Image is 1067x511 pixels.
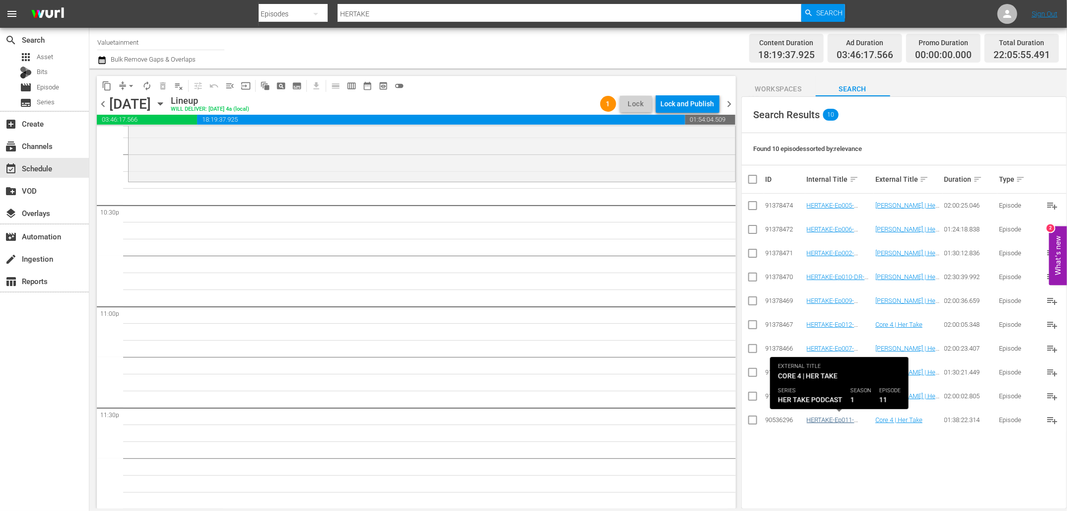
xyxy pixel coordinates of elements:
[758,50,815,61] span: 18:19:37.925
[394,81,404,91] span: toggle_off
[944,202,996,209] div: 02:00:25.046
[254,76,273,95] span: Refresh All Search Blocks
[837,36,893,50] div: Ad Duration
[766,392,804,400] div: 91034937
[807,202,858,217] a: HERTAKE-Ep005-[PERSON_NAME]
[944,273,996,281] div: 02:30:39.992
[999,368,1037,376] div: Episode
[816,4,843,22] span: Search
[378,81,388,91] span: preview_outlined
[944,416,996,424] div: 01:38:22.314
[241,81,251,91] span: input
[685,115,736,125] span: 01:54:04.509
[723,98,736,110] span: chevron_right
[754,145,862,152] span: Found 10 episodes sorted by: relevance
[754,109,820,121] span: Search Results
[807,368,858,383] a: HERTAKE-Ep003-[PERSON_NAME]
[875,202,939,217] a: [PERSON_NAME] | Her Take
[37,67,48,77] span: Bits
[999,202,1037,209] div: Episode
[850,175,858,184] span: sort
[1032,10,1058,18] a: Sign Out
[5,141,17,152] span: Channels
[1046,295,1058,307] span: playlist_add
[944,345,996,352] div: 02:00:23.407
[20,81,32,93] span: Episode
[24,2,71,26] img: ans4CAIJ8jUAAAAAAAAAAAAAAAAAAAAAAAAgQb4GAAAAAAAAAAAAAAAAAAAAAAAAJMjXAAAAAAAAAAAAAAAAAAAAAAAAgAT5G...
[20,67,32,78] div: Bits
[807,249,858,264] a: HERTAKE-Ep002-[PERSON_NAME]
[766,249,804,257] div: 91378471
[37,82,59,92] span: Episode
[999,321,1037,328] div: Episode
[102,81,112,91] span: content_copy
[20,51,32,63] span: Asset
[37,97,55,107] span: Series
[994,36,1050,50] div: Total Duration
[999,345,1037,352] div: Episode
[920,175,928,184] span: sort
[807,321,858,336] a: HERTAKE-Ep012-CORE4
[118,81,128,91] span: compress
[1040,408,1064,432] button: playlist_add
[1040,361,1064,384] button: playlist_add
[1040,313,1064,337] button: playlist_add
[1016,175,1025,184] span: sort
[807,173,872,185] div: Internal Title
[222,78,238,94] span: Fill episodes with ad slates
[837,50,893,61] span: 03:46:17.566
[1040,265,1064,289] button: playlist_add
[5,163,17,175] span: Schedule
[5,185,17,197] span: VOD
[915,36,972,50] div: Promo Duration
[1046,247,1058,259] span: playlist_add
[875,416,923,424] a: Core 4 | Her Take
[5,253,17,265] span: Ingestion
[875,345,939,360] a: [PERSON_NAME] | Her Take
[20,97,32,109] span: Series
[174,81,184,91] span: playlist_remove_outlined
[999,297,1037,304] div: Episode
[807,416,858,431] a: HERTAKE-Ep011-CORE4
[6,8,18,20] span: menu
[1046,200,1058,212] span: playlist_add
[305,76,324,95] span: Download as CSV
[1049,226,1067,285] button: Open Feedback Widget
[801,4,845,22] button: Search
[766,345,804,352] div: 91378466
[758,36,815,50] div: Content Duration
[994,50,1050,61] span: 22:05:55.491
[766,321,804,328] div: 91378467
[37,52,53,62] span: Asset
[225,81,235,91] span: menu_open
[661,95,714,113] div: Lock and Publish
[875,225,939,240] a: [PERSON_NAME] | Her Take
[375,78,391,94] span: View Backup
[807,392,858,407] a: HERTAKE-Ep004-[PERSON_NAME]
[1040,384,1064,408] button: playlist_add
[238,78,254,94] span: Update Metadata from Key Asset
[171,106,249,113] div: WILL DELIVER: [DATE] 4a (local)
[944,368,996,376] div: 01:30:21.449
[624,99,648,109] span: Lock
[1046,343,1058,355] span: playlist_add
[944,225,996,233] div: 01:24:18.838
[260,81,270,91] span: auto_awesome_motion_outlined
[875,392,939,407] a: [PERSON_NAME] | Her Take
[5,276,17,288] span: Reports
[1046,223,1058,235] span: playlist_add
[1046,271,1058,283] span: playlist_add
[875,368,939,383] a: [PERSON_NAME] | Her Take
[347,81,356,91] span: calendar_view_week_outlined
[807,345,858,360] a: HERTAKE-Ep007-[PERSON_NAME]
[292,81,302,91] span: subtitles_outlined
[875,273,939,288] a: [PERSON_NAME] | Her Take
[766,202,804,209] div: 91378474
[97,98,109,110] span: chevron_left
[171,95,249,106] div: Lineup
[324,76,344,95] span: Day Calendar View
[944,321,996,328] div: 02:00:05.348
[944,173,996,185] div: Duration
[999,173,1037,185] div: Type
[875,173,941,185] div: External Title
